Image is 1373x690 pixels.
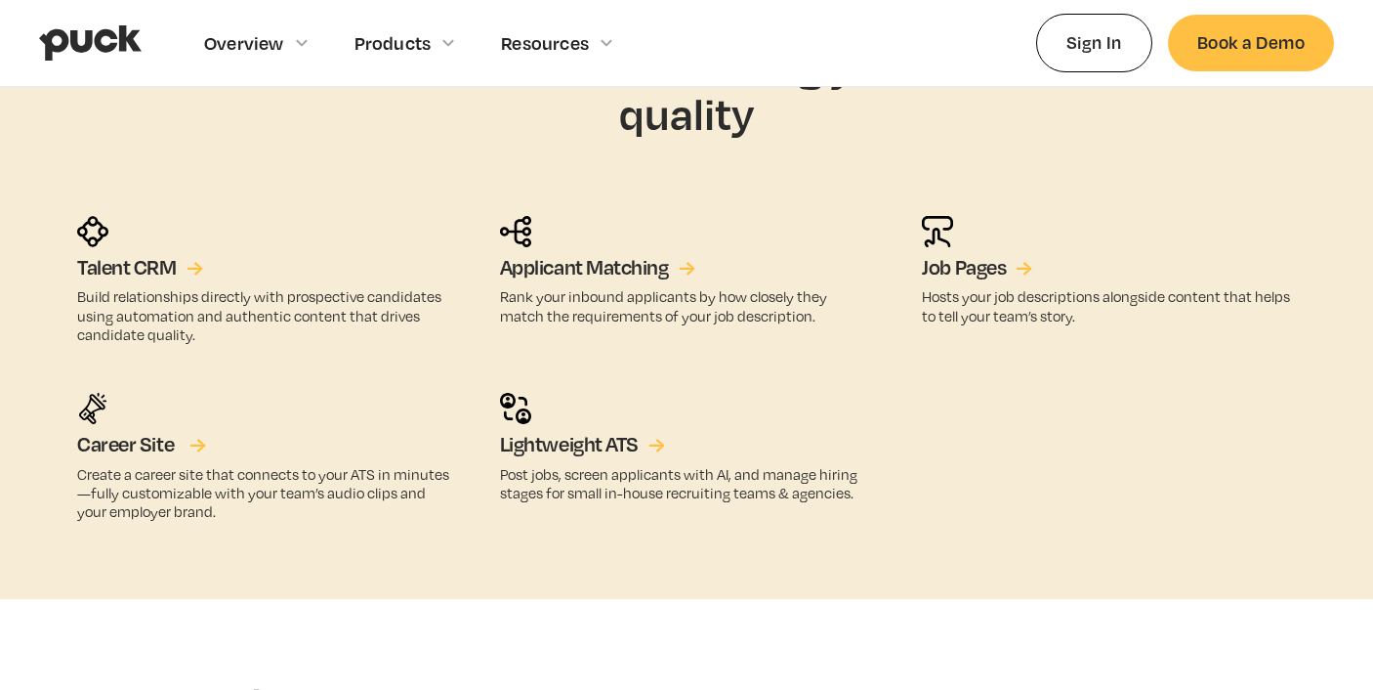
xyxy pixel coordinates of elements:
[648,432,665,457] div: →
[77,465,451,522] p: Create a career site that connects to your ATS in minutes—fully customizable with your team’s aud...
[922,287,1296,324] p: Hosts your job descriptions alongside content that helps to tell your team’s story.
[500,255,669,280] h5: Applicant Matching
[187,255,203,280] div: →
[500,432,639,457] h5: Lightweight ATS
[204,32,284,54] div: Overview
[1168,15,1334,70] a: Book a Demo
[500,465,874,502] p: Post jobs, screen applicants with AI, and manage hiring stages for small in-house recruiting team...
[77,287,451,344] p: Build relationships directly with prospective candidates using automation and authentic content t...
[500,432,666,457] a: Lightweight ATS→
[922,255,1006,280] h5: Job Pages
[1036,14,1152,71] a: Sign In
[679,255,695,280] div: →
[500,255,695,280] a: Applicant Matching→
[922,255,1032,280] a: Job Pages→
[77,255,203,280] a: Talent CRM→
[501,32,589,54] div: Resources
[1016,255,1032,280] div: →
[77,255,177,280] h5: Talent CRM
[500,287,874,324] p: Rank your inbound applicants by how closely they match the requirements of your job description.
[77,432,200,457] a: Career Site→
[354,32,432,54] div: Products
[189,432,206,457] div: →
[77,432,174,457] h5: Career Site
